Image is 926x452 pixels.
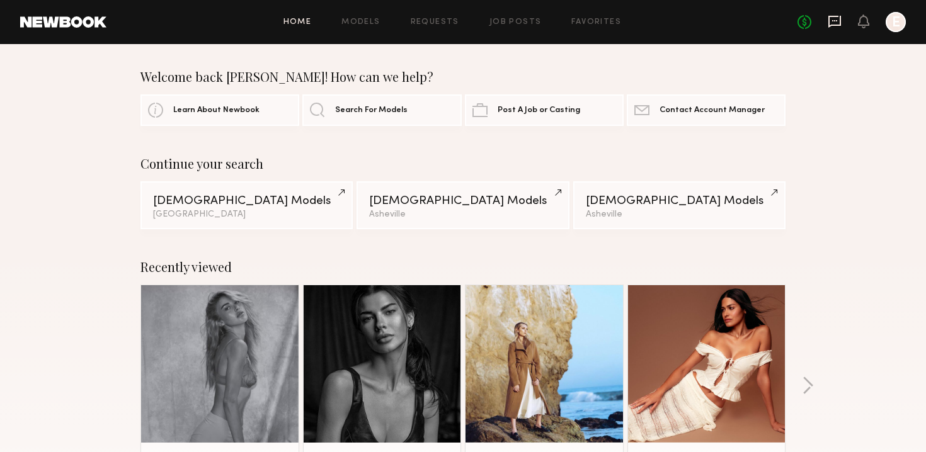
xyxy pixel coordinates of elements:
[140,94,299,126] a: Learn About Newbook
[586,195,773,207] div: [DEMOGRAPHIC_DATA] Models
[886,12,906,32] a: E
[140,156,786,171] div: Continue your search
[369,195,556,207] div: [DEMOGRAPHIC_DATA] Models
[586,210,773,219] div: Asheville
[465,94,624,126] a: Post A Job or Casting
[341,18,380,26] a: Models
[489,18,542,26] a: Job Posts
[302,94,461,126] a: Search For Models
[140,69,786,84] div: Welcome back [PERSON_NAME]! How can we help?
[573,181,786,229] a: [DEMOGRAPHIC_DATA] ModelsAsheville
[357,181,569,229] a: [DEMOGRAPHIC_DATA] ModelsAsheville
[627,94,786,126] a: Contact Account Manager
[173,106,260,115] span: Learn About Newbook
[498,106,580,115] span: Post A Job or Casting
[335,106,408,115] span: Search For Models
[153,195,340,207] div: [DEMOGRAPHIC_DATA] Models
[571,18,621,26] a: Favorites
[369,210,556,219] div: Asheville
[140,181,353,229] a: [DEMOGRAPHIC_DATA] Models[GEOGRAPHIC_DATA]
[153,210,340,219] div: [GEOGRAPHIC_DATA]
[140,259,786,274] div: Recently viewed
[660,106,765,115] span: Contact Account Manager
[283,18,312,26] a: Home
[411,18,459,26] a: Requests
